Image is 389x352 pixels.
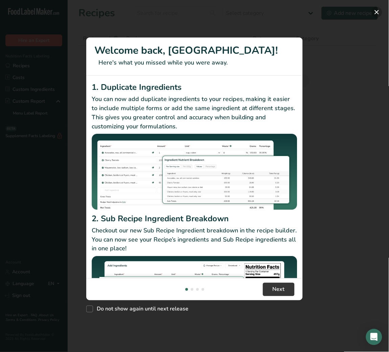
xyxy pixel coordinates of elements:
[93,306,188,312] span: Do not show again until next release
[92,226,297,253] p: Checkout our new Sub Recipe Ingredient breakdown in the recipe builder. You can now see your Reci...
[273,285,285,294] span: Next
[92,134,297,210] img: Duplicate Ingredients
[92,256,297,333] img: Sub Recipe Ingredient Breakdown
[92,212,297,225] h2: 2. Sub Recipe Ingredient Breakdown
[92,95,297,131] p: You can now add duplicate ingredients to your recipes, making it easier to include multiple forms...
[94,43,295,58] h1: Welcome back, [GEOGRAPHIC_DATA]!
[92,81,297,93] h2: 1. Duplicate Ingredients
[366,329,382,345] div: Open Intercom Messenger
[94,58,295,67] p: Here's what you missed while you were away.
[263,283,295,296] button: Next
